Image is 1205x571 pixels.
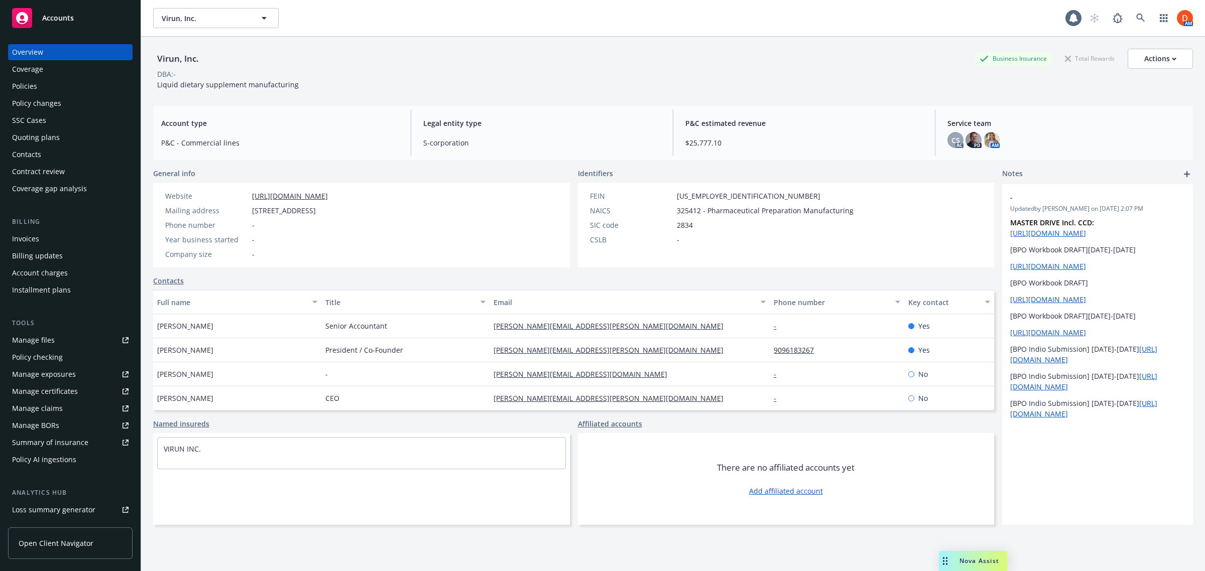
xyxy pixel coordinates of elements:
div: Year business started [165,234,248,245]
a: Start snowing [1084,8,1105,28]
span: [PERSON_NAME] [157,393,213,403]
a: - [774,393,784,403]
span: President / Co-Founder [325,345,403,355]
a: Manage BORs [8,417,133,434]
button: Title [321,290,490,314]
div: Policy changes [12,95,61,111]
div: Business Insurance [975,52,1052,65]
span: P&C - Commercial lines [161,137,399,148]
a: - [774,321,784,331]
div: Contacts [12,147,41,163]
div: Key contact [908,297,979,308]
a: Named insureds [153,418,209,429]
a: Manage files [8,332,133,348]
span: - [252,234,255,245]
a: [URL][DOMAIN_NAME] [1010,261,1086,271]
div: Contract review [12,164,65,180]
div: CSLB [590,234,673,245]
a: [URL][DOMAIN_NAME] [1010,228,1086,238]
span: Account type [161,118,399,128]
div: Account charges [12,265,68,281]
div: -Updatedby [PERSON_NAME] on [DATE] 2:07 PMMASTER DRIVE Incl. CCD: [URL][DOMAIN_NAME][BPO Workbook... [1002,184,1193,427]
a: Coverage [8,61,133,77]
a: Search [1131,8,1151,28]
span: - [252,220,255,230]
a: Affiliated accounts [578,418,642,429]
span: Accounts [42,14,74,22]
span: - [252,249,255,259]
span: 325412 - Pharmaceutical Preparation Manufacturing [677,205,854,216]
div: Manage exposures [12,366,76,382]
button: Email [490,290,770,314]
div: Manage BORs [12,417,59,434]
strong: MASTER DRIVE Incl. CCD: [1010,218,1094,227]
div: Policy AI ingestions [12,452,76,468]
div: Website [165,191,248,201]
p: [BPO Workbook DRAFT][DATE]-[DATE] [1010,311,1185,321]
p: [BPO Workbook DRAFT][DATE]-[DATE] [1010,244,1185,255]
span: 2834 [677,220,693,230]
a: [PERSON_NAME][EMAIL_ADDRESS][PERSON_NAME][DOMAIN_NAME] [494,321,732,331]
div: Coverage gap analysis [12,181,87,197]
span: CEO [325,393,339,403]
div: Manage certificates [12,383,78,399]
span: - [677,234,679,245]
a: [PERSON_NAME][EMAIL_ADDRESS][PERSON_NAME][DOMAIN_NAME] [494,345,732,355]
span: Notes [1002,168,1023,180]
a: Add affiliated account [749,486,823,496]
span: No [918,393,928,403]
a: [URL][DOMAIN_NAME] [1010,295,1086,304]
a: Billing updates [8,248,133,264]
div: FEIN [590,191,673,201]
a: Manage claims [8,400,133,416]
div: Email [494,297,755,308]
p: [BPO Workbook DRAFT] [1010,277,1185,288]
div: Manage files [12,332,55,348]
a: Accounts [8,4,133,32]
button: Actions [1128,49,1193,69]
span: $25,777.10 [685,137,923,148]
a: Contract review [8,164,133,180]
button: Nova Assist [939,551,1007,571]
span: Service team [947,118,1185,128]
span: - [1010,192,1159,203]
a: [URL][DOMAIN_NAME] [1010,328,1086,337]
span: CS [951,135,960,146]
a: Contacts [8,147,133,163]
span: - [325,369,328,379]
button: Key contact [904,290,994,314]
div: Drag to move [939,551,951,571]
p: [BPO Indio Submission] [DATE]-[DATE] [1010,398,1185,419]
div: Virun, Inc. [153,52,203,65]
span: Yes [918,321,930,331]
span: Senior Accountant [325,321,387,331]
div: Manage claims [12,400,63,416]
a: Account charges [8,265,133,281]
a: Summary of insurance [8,435,133,451]
img: photo [966,132,982,148]
a: 9096183267 [774,345,822,355]
a: - [774,369,784,379]
span: Updated by [PERSON_NAME] on [DATE] 2:07 PM [1010,204,1185,213]
div: NAICS [590,205,673,216]
a: add [1181,168,1193,180]
span: [US_EMPLOYER_IDENTIFICATION_NUMBER] [677,191,820,201]
a: Policy checking [8,349,133,365]
div: Total Rewards [1060,52,1120,65]
span: No [918,369,928,379]
a: Coverage gap analysis [8,181,133,197]
div: Company size [165,249,248,259]
div: Summary of insurance [12,435,88,451]
div: Title [325,297,474,308]
a: Report a Bug [1108,8,1128,28]
a: Switch app [1154,8,1174,28]
span: Open Client Navigator [19,538,93,548]
a: Policy AI ingestions [8,452,133,468]
a: [PERSON_NAME][EMAIL_ADDRESS][PERSON_NAME][DOMAIN_NAME] [494,393,732,403]
a: Invoices [8,231,133,247]
span: Liquid dietary supplement manufacturing [157,80,299,89]
p: [BPO Indio Submission] [DATE]-[DATE] [1010,344,1185,365]
div: Tools [8,318,133,328]
div: Coverage [12,61,43,77]
div: Quoting plans [12,129,60,146]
